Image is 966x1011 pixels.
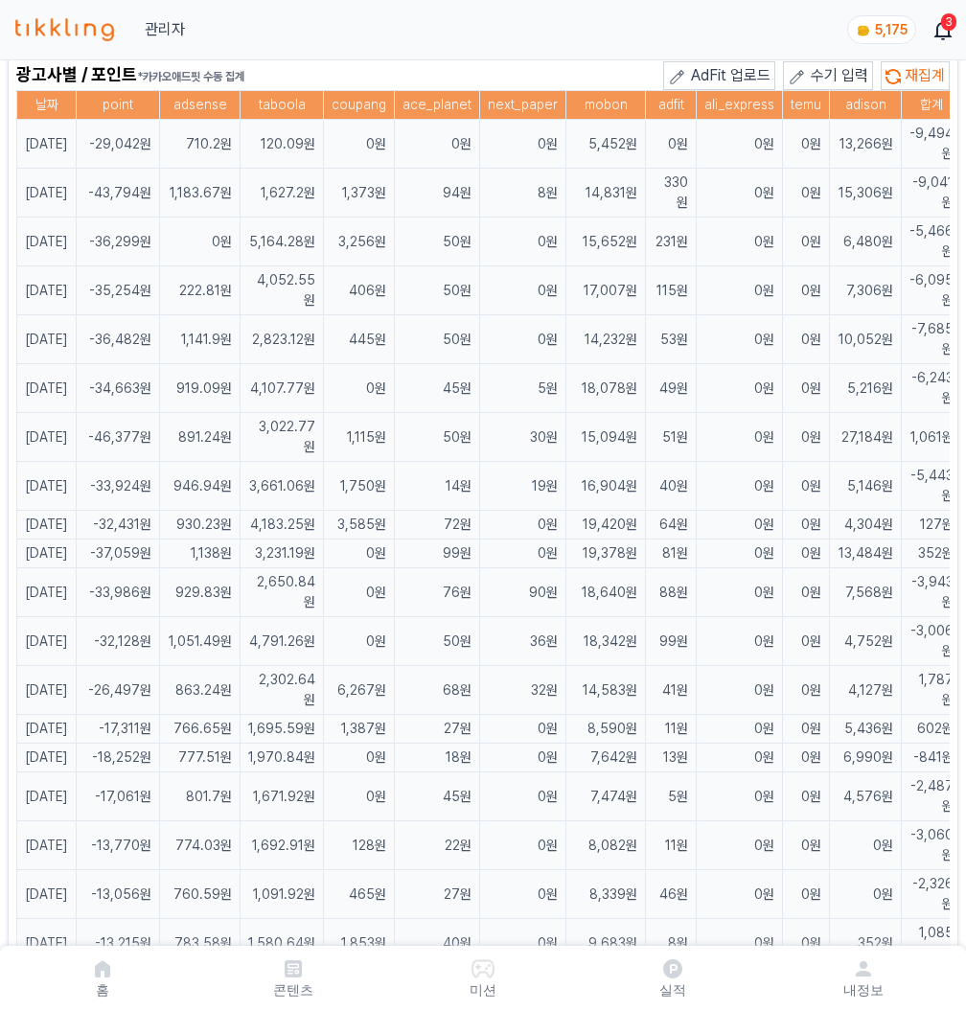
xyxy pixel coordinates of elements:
[697,315,783,364] td: 0원
[241,218,324,266] td: 5,164.28원
[646,715,697,744] td: 11원
[902,568,962,617] td: -3,943원
[241,169,324,218] td: 1,627.2원
[160,821,241,870] td: 774.03원
[691,66,770,84] span: AdFit 업로드
[324,169,395,218] td: 1,373원
[830,540,902,568] td: 13,484원
[830,870,902,919] td: 0원
[160,870,241,919] td: 760.59원
[77,413,160,462] td: -46,377원
[241,568,324,617] td: 2,650.84원
[480,364,566,413] td: 5원
[697,540,783,568] td: 0원
[395,120,480,169] td: 0원
[902,511,962,540] td: 127원
[324,462,395,511] td: 1,750원
[902,617,962,666] td: -3,006원
[646,91,697,120] th: adfit
[697,821,783,870] td: 0원
[77,870,160,919] td: -13,056원
[395,821,480,870] td: 22원
[17,120,77,169] td: [DATE]
[480,870,566,919] td: 0원
[160,266,241,315] td: 222.81원
[843,980,884,1000] p: 내정보
[697,218,783,266] td: 0원
[566,821,646,870] td: 8,082원
[830,315,902,364] td: 10,052원
[395,772,480,821] td: 45원
[160,715,241,744] td: 766.65원
[241,540,324,568] td: 3,231.19원
[96,980,109,1000] p: 홈
[17,715,77,744] td: [DATE]
[830,120,902,169] td: 13,266원
[480,218,566,266] td: 0원
[160,364,241,413] td: 919.09원
[902,91,962,120] th: 합계
[480,617,566,666] td: 36원
[902,315,962,364] td: -7,685원
[77,744,160,772] td: -18,252원
[480,413,566,462] td: 30원
[160,617,241,666] td: 1,051.49원
[241,364,324,413] td: 4,107.77원
[395,169,480,218] td: 94원
[77,568,160,617] td: -33,986원
[697,715,783,744] td: 0원
[17,218,77,266] td: [DATE]
[697,511,783,540] td: 0원
[470,980,496,1000] p: 미션
[324,91,395,120] th: coupang
[902,772,962,821] td: -2,487원
[395,744,480,772] td: 18원
[145,18,185,41] a: 관리자
[783,715,830,744] td: 0원
[783,462,830,511] td: 0원
[77,120,160,169] td: -29,042원
[395,218,480,266] td: 50원
[480,772,566,821] td: 0원
[783,870,830,919] td: 0원
[646,364,697,413] td: 49원
[395,91,480,120] th: ace_planet
[480,666,566,715] td: 32원
[241,617,324,666] td: 4,791.26원
[395,540,480,568] td: 99원
[566,715,646,744] td: 8,590원
[697,413,783,462] td: 0원
[160,462,241,511] td: 946.94원
[697,666,783,715] td: 0원
[830,821,902,870] td: 0원
[395,364,480,413] td: 45원
[241,413,324,462] td: 3,022.77원
[241,511,324,540] td: 4,183.25원
[77,315,160,364] td: -36,482원
[480,715,566,744] td: 0원
[241,120,324,169] td: 120.09원
[471,957,494,980] img: 미션
[566,120,646,169] td: 5,452원
[480,744,566,772] td: 0원
[160,169,241,218] td: 1,183.67원
[830,617,902,666] td: 4,752원
[783,821,830,870] td: 0원
[830,744,902,772] td: 6,990원
[388,954,578,1003] button: 미션
[324,617,395,666] td: 0원
[137,70,244,83] span: *카카오애드핏 수동 집계
[646,511,697,540] td: 64원
[324,120,395,169] td: 0원
[769,954,958,1003] a: 내정보
[395,715,480,744] td: 27원
[659,980,686,1000] p: 실적
[324,511,395,540] td: 3,585원
[395,413,480,462] td: 50원
[566,511,646,540] td: 19,420원
[902,120,962,169] td: -9,494원
[646,666,697,715] td: 41원
[847,15,912,44] a: coin 5,175
[324,413,395,462] td: 1,115원
[830,218,902,266] td: 6,480원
